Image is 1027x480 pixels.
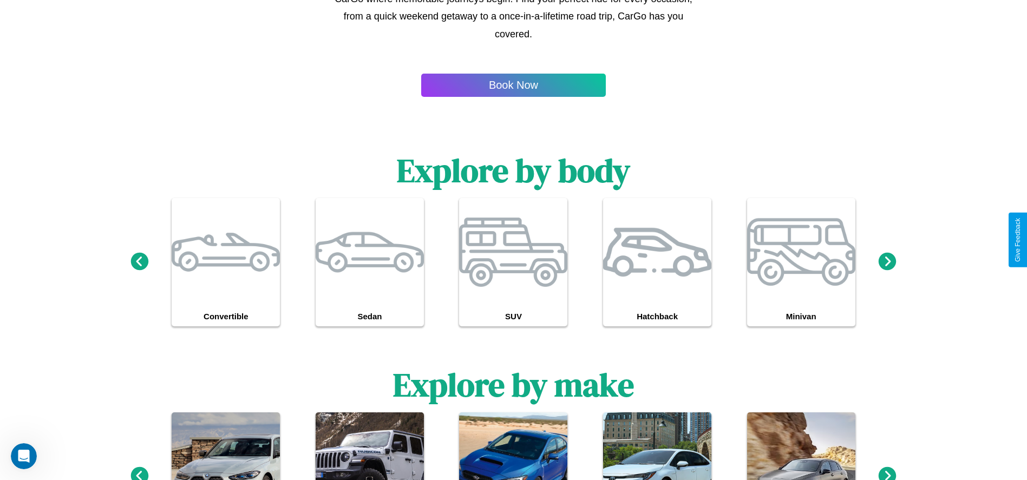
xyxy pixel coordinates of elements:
h4: SUV [459,306,567,326]
h4: Sedan [316,306,424,326]
h4: Minivan [747,306,855,326]
h1: Explore by make [393,363,634,407]
h4: Convertible [172,306,280,326]
iframe: Intercom live chat [11,443,37,469]
div: Give Feedback [1014,218,1022,262]
h1: Explore by body [397,148,630,193]
h4: Hatchback [603,306,711,326]
button: Book Now [421,74,606,97]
